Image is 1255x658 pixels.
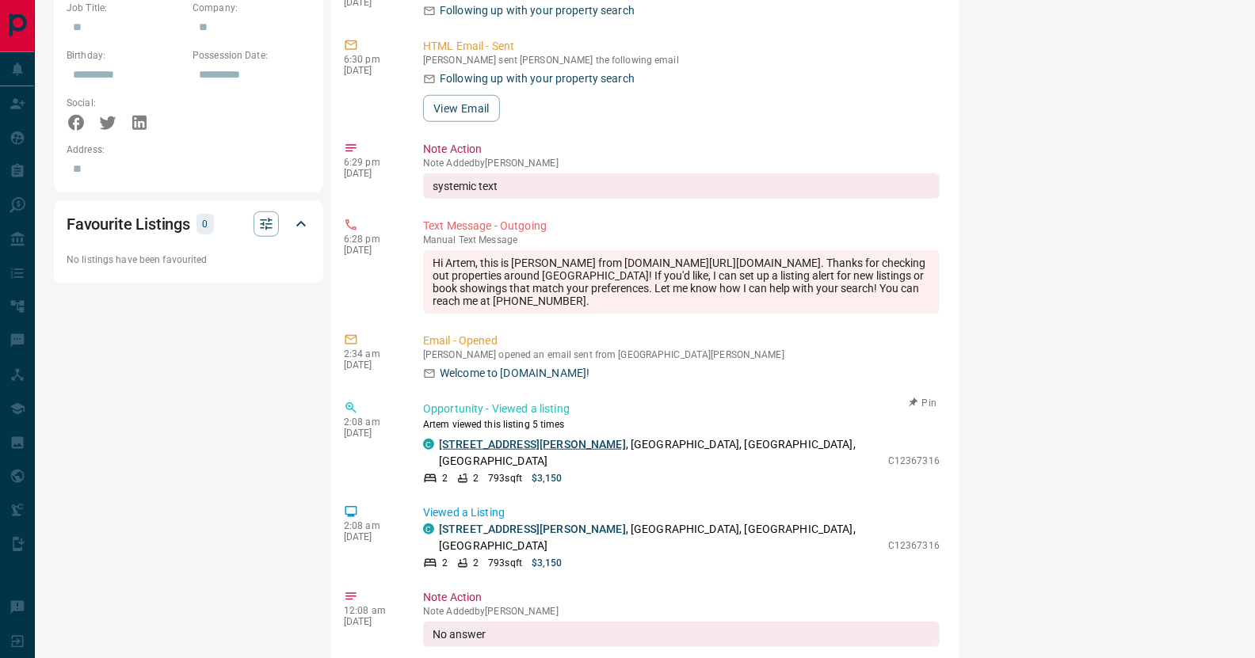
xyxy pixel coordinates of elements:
p: [DATE] [344,245,399,256]
a: [STREET_ADDRESS][PERSON_NAME] [439,523,626,535]
p: Note Added by [PERSON_NAME] [423,606,940,617]
div: condos.ca [423,523,434,534]
div: Hi Artem, this is [PERSON_NAME] from [DOMAIN_NAME][URL][DOMAIN_NAME]. Thanks for checking out pro... [423,250,940,314]
p: Social: [67,96,185,110]
p: Note Action [423,141,940,158]
p: Address: [67,143,311,157]
h2: Favourite Listings [67,211,190,237]
p: 2:08 am [344,520,399,531]
p: Opportunity - Viewed a listing [423,401,940,417]
p: Birthday: [67,48,185,63]
p: [DATE] [344,531,399,542]
p: C12367316 [888,538,940,553]
div: No answer [423,622,940,647]
p: Email - Opened [423,333,940,349]
p: Artem viewed this listing 5 times [423,417,940,432]
p: Job Title: [67,1,185,15]
a: [STREET_ADDRESS][PERSON_NAME] [439,438,626,451]
p: 2:34 am [344,348,399,359]
span: manual [423,234,456,245]
p: 793 sqft [488,556,522,570]
p: 2 [442,556,448,570]
p: [DATE] [344,359,399,371]
p: 6:29 pm [344,157,399,168]
p: Company: [193,1,311,15]
p: $3,150 [532,556,563,570]
p: [DATE] [344,168,399,179]
div: Favourite Listings0 [67,205,311,243]
p: 2 [473,471,479,485]
p: Viewed a Listing [423,504,940,521]
p: Text Message - Outgoing [423,218,940,234]
p: Note Action [423,589,940,606]
p: Welcome to [DOMAIN_NAME]! [440,365,589,382]
button: Pin [900,396,946,410]
p: No listings have been favourited [67,253,311,267]
p: Note Added by [PERSON_NAME] [423,158,940,169]
p: , [GEOGRAPHIC_DATA], [GEOGRAPHIC_DATA], [GEOGRAPHIC_DATA] [439,436,880,470]
p: [DATE] [344,616,399,627]
p: [PERSON_NAME] sent [PERSON_NAME] the following email [423,55,940,66]
p: Following up with your property search [440,2,635,19]
p: [DATE] [344,428,399,439]
div: condos.ca [423,439,434,450]
p: 2 [473,556,479,570]
p: 6:28 pm [344,234,399,245]
p: Text Message [423,234,940,245]
p: [DATE] [344,65,399,76]
p: Following up with your property search [440,70,635,87]
button: View Email [423,95,500,122]
p: 12:08 am [344,605,399,616]
p: C12367316 [888,454,940,468]
p: $3,150 [532,471,563,485]
p: 0 [201,215,209,233]
p: Possession Date: [193,48,311,63]
p: [PERSON_NAME] opened an email sent from [GEOGRAPHIC_DATA][PERSON_NAME] [423,349,940,360]
p: 2 [442,471,448,485]
div: systemic text [423,173,940,199]
p: HTML Email - Sent [423,38,940,55]
p: , [GEOGRAPHIC_DATA], [GEOGRAPHIC_DATA], [GEOGRAPHIC_DATA] [439,521,880,554]
p: 6:30 pm [344,54,399,65]
p: 793 sqft [488,471,522,485]
p: 2:08 am [344,416,399,428]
